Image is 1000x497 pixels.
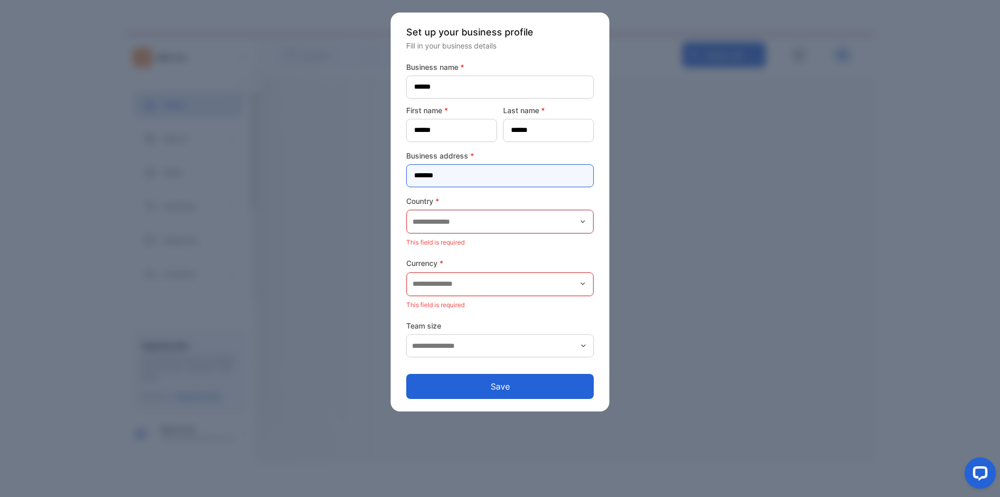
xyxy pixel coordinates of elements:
label: Last name [503,105,594,116]
label: Currency [406,258,594,269]
p: Fill in your business details [406,40,594,51]
p: This field is required [406,298,594,312]
button: Save [406,374,594,399]
label: Country [406,196,594,207]
p: Set up your business profile [406,25,594,39]
iframe: LiveChat chat widget [956,453,1000,497]
p: This field is required [406,236,594,249]
label: Team size [406,320,594,331]
label: Business address [406,150,594,161]
label: Business name [406,62,594,72]
label: First name [406,105,497,116]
